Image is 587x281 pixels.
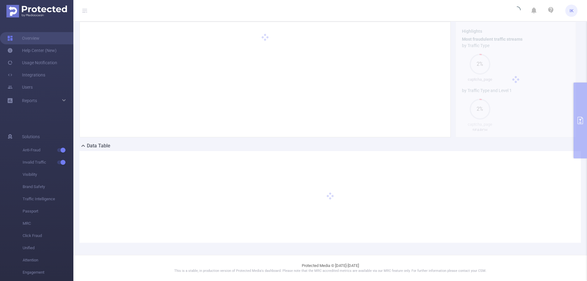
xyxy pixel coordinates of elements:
a: Integrations [7,69,45,81]
a: Reports [22,94,37,107]
a: Help Center (New) [7,44,57,57]
span: Traffic Intelligence [23,193,73,205]
span: Reports [22,98,37,103]
a: Overview [7,32,39,44]
img: Protected Media [6,5,67,17]
span: Invalid Traffic [23,156,73,168]
span: Attention [23,254,73,266]
span: MRC [23,217,73,230]
a: Users [7,81,33,93]
span: Visibility [23,168,73,181]
a: Usage Notification [7,57,57,69]
h2: Data Table [87,142,110,150]
span: IK [570,5,574,17]
span: Engagement [23,266,73,279]
i: icon: loading [513,6,521,15]
span: Brand Safety [23,181,73,193]
span: Solutions [22,131,40,143]
span: Click Fraud [23,230,73,242]
span: Anti-Fraud [23,144,73,156]
footer: Protected Media © [DATE]-[DATE] [73,255,587,281]
span: Passport [23,205,73,217]
p: This is a stable, in production version of Protected Media's dashboard. Please note that the MRC ... [89,268,572,274]
span: Unified [23,242,73,254]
